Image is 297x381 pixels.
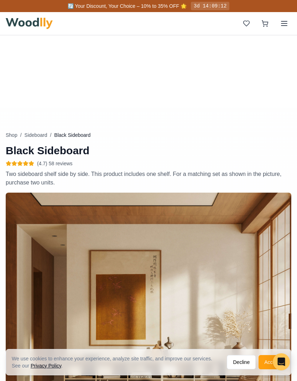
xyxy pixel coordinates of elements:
div: 3d 14:09:12 [191,2,229,10]
span: Black Sideboard [54,132,90,139]
span: / [50,132,51,139]
button: Shop [6,132,17,139]
button: Decline [227,355,256,369]
h1: Black Sideboard [6,144,291,157]
span: 🔄 Your Discount, Your Choice – 10% to 35% OFF 🌟 [68,3,187,9]
div: We use cookies to enhance your experience, analyze site traffic, and improve our services. See our . [12,355,221,369]
p: Two sideboard shelf side by side. This product includes one shelf. For a matching set as shown in... [6,170,291,187]
button: Sideboard [25,132,47,139]
span: (4.7) 58 reviews [37,160,73,167]
span: / [20,132,22,139]
button: Accept [259,355,285,369]
div: Open Intercom Messenger [273,353,290,370]
img: Woodlly [6,18,53,29]
a: Privacy Policy [31,363,61,369]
